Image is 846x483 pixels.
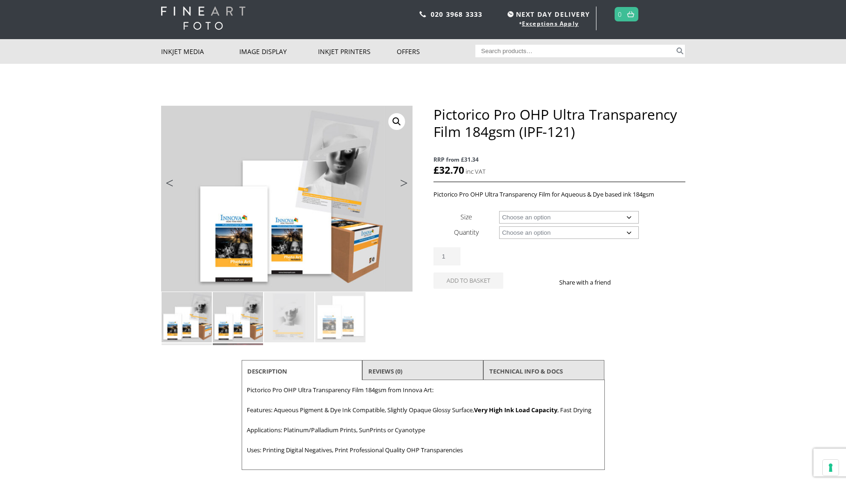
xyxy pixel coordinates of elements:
[433,163,439,177] span: £
[264,292,314,342] img: Pictorico Pro OHP Ultra Transparency Film 184gsm (IPF-121) - Image 3
[433,189,685,200] p: Pictorico Pro OHP Ultra Transparency Film for Aqueous & Dye based ink 184gsm
[505,9,590,20] span: NEXT DAY DELIVERY
[475,45,675,57] input: Search products…
[433,272,503,289] button: Add to basket
[618,7,622,21] a: 0
[318,39,397,64] a: Inkjet Printers
[474,406,557,414] strong: Very High Ink Load Capacity
[368,363,402,380] a: Reviews (0)
[508,11,514,17] img: time.svg
[433,154,685,165] span: RRP from £31.34
[388,113,405,130] a: View full-screen image gallery
[460,212,472,221] label: Size
[162,292,212,342] img: Pictorico Pro OHP Ultra Transparency Film 184gsm (IPF-121)
[247,445,600,456] p: Uses: Printing Digital Negatives, Print Professional Quality OHP Transparencies
[247,405,600,415] p: Features: Aqueous Pigment & Dye Ink Compatible, Slightly Opaque Glossy Surface, , Fast Drying
[823,460,839,476] button: Your consent preferences for tracking technologies
[627,11,634,17] img: basket.svg
[431,10,483,19] a: 020 3968 3333
[247,363,287,380] a: Description
[397,39,475,64] a: Offers
[420,11,426,17] img: phone.svg
[433,106,685,140] h1: Pictorico Pro OHP Ultra Transparency Film 184gsm (IPF-121)
[522,20,579,27] a: Exceptions Apply
[559,277,622,288] p: Share with a friend
[162,343,212,394] img: Pictorico Pro OHP Ultra Transparency Film 184gsm (IPF-121) - Image 5
[315,292,365,342] img: Pictorico Pro OHP Ultra Transparency Film 184gsm (IPF-121) - Image 4
[239,39,318,64] a: Image Display
[213,343,263,394] img: Pictorico Pro OHP Ultra Transparency Film 184gsm (IPF-121) - Image 6
[213,292,263,342] img: Pictorico Pro OHP Ultra Transparency Film 184gsm (IPF-121) - Image 2
[454,228,479,237] label: Quantity
[433,163,464,177] bdi: 32.70
[633,279,641,286] img: twitter sharing button
[489,363,563,380] a: TECHNICAL INFO & DOCS
[433,247,460,265] input: Product quantity
[247,425,600,435] p: Applications: Platinum/Palladium Prints, SunPrints or Cyanotype
[247,385,600,395] p: Pictorico Pro OHP Ultra Transparency Film 184gsm from Innova Art:
[675,45,685,57] button: Search
[161,39,240,64] a: Inkjet Media
[644,279,652,286] img: email sharing button
[622,279,629,286] img: facebook sharing button
[161,7,245,30] img: logo-white.svg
